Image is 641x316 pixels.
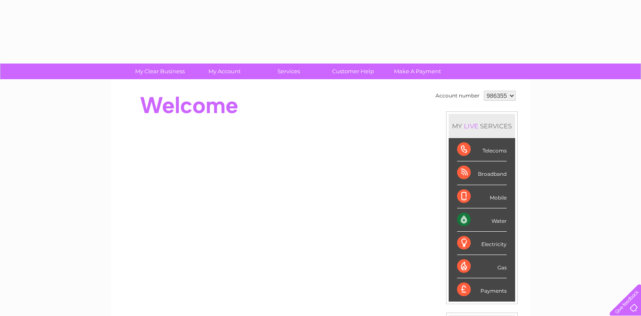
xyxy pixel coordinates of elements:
[189,64,259,79] a: My Account
[433,89,482,103] td: Account number
[462,122,480,130] div: LIVE
[254,64,324,79] a: Services
[457,208,507,232] div: Water
[457,255,507,278] div: Gas
[457,161,507,185] div: Broadband
[457,232,507,255] div: Electricity
[457,138,507,161] div: Telecoms
[457,278,507,301] div: Payments
[318,64,388,79] a: Customer Help
[449,114,515,138] div: MY SERVICES
[125,64,195,79] a: My Clear Business
[457,185,507,208] div: Mobile
[383,64,452,79] a: Make A Payment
